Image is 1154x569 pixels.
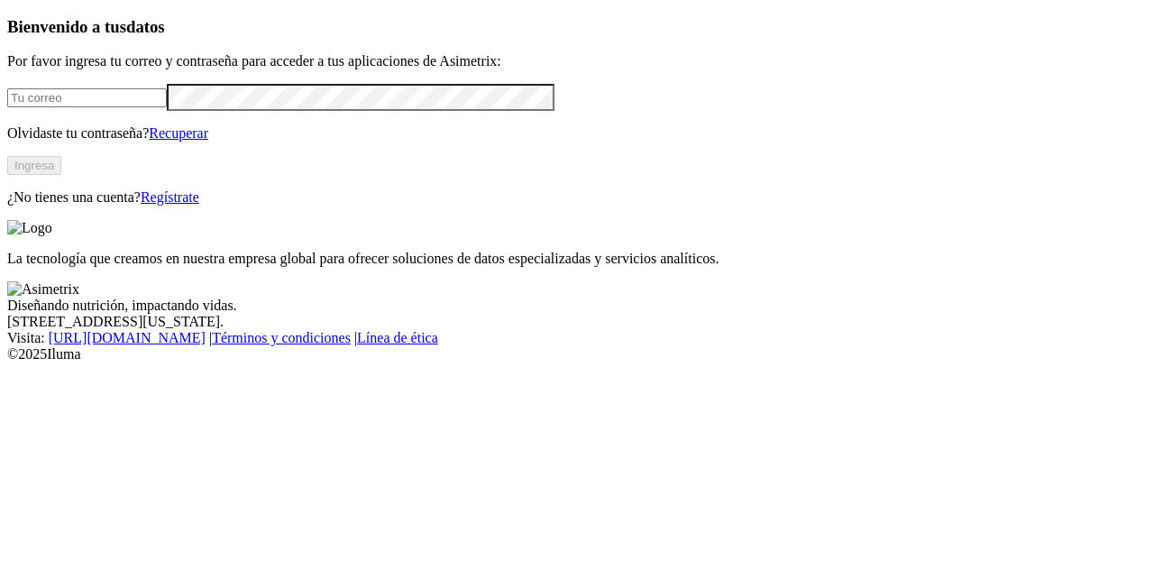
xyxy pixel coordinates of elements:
a: [URL][DOMAIN_NAME] [49,330,206,345]
button: Ingresa [7,156,61,175]
p: Por favor ingresa tu correo y contraseña para acceder a tus aplicaciones de Asimetrix: [7,53,1147,69]
a: Línea de ética [357,330,438,345]
a: Regístrate [141,189,199,205]
div: [STREET_ADDRESS][US_STATE]. [7,314,1147,330]
div: Diseñando nutrición, impactando vidas. [7,298,1147,314]
p: ¿No tienes una cuenta? [7,189,1147,206]
a: Términos y condiciones [212,330,351,345]
div: © 2025 Iluma [7,346,1147,363]
input: Tu correo [7,88,167,107]
img: Logo [7,220,52,236]
a: Recuperar [149,125,208,141]
div: Visita : | | [7,330,1147,346]
p: Olvidaste tu contraseña? [7,125,1147,142]
h3: Bienvenido a tus [7,17,1147,37]
span: datos [126,17,165,36]
img: Asimetrix [7,281,79,298]
p: La tecnología que creamos en nuestra empresa global para ofrecer soluciones de datos especializad... [7,251,1147,267]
